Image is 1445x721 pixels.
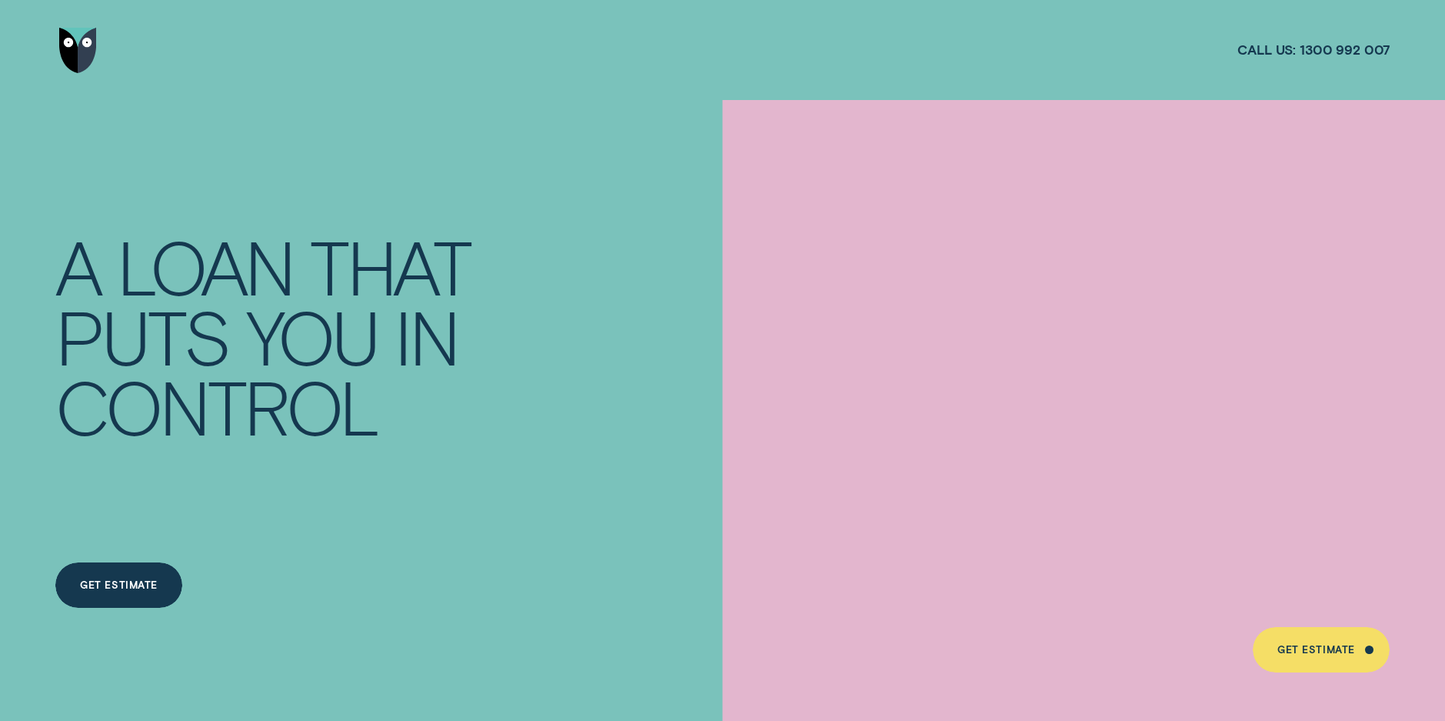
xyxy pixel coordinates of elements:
img: Wisr [59,28,97,73]
a: Get Estimate [55,562,182,608]
span: 1300 992 007 [1300,42,1390,59]
h4: A LOAN THAT PUTS YOU IN CONTROL [55,231,490,441]
a: Call us:1300 992 007 [1237,42,1390,59]
span: Call us: [1237,42,1296,59]
a: Get Estimate [1253,627,1390,673]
